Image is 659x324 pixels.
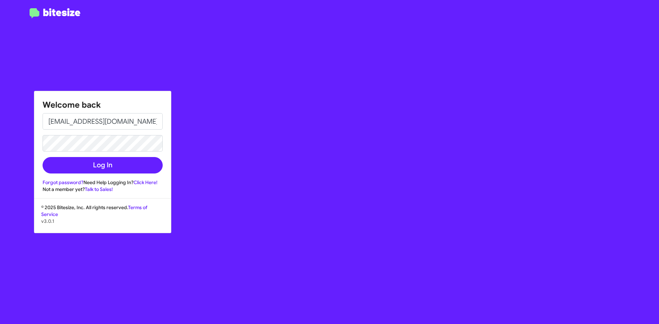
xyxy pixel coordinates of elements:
button: Log In [43,157,163,173]
h1: Welcome back [43,99,163,110]
div: Need Help Logging In? [43,179,163,186]
input: Email address [43,113,163,130]
a: Forgot password? [43,179,83,185]
a: Talk to Sales! [85,186,113,192]
p: v3.0.1 [41,218,164,225]
div: Not a member yet? [43,186,163,193]
a: Click Here! [134,179,158,185]
div: © 2025 Bitesize, Inc. All rights reserved. [34,204,171,233]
